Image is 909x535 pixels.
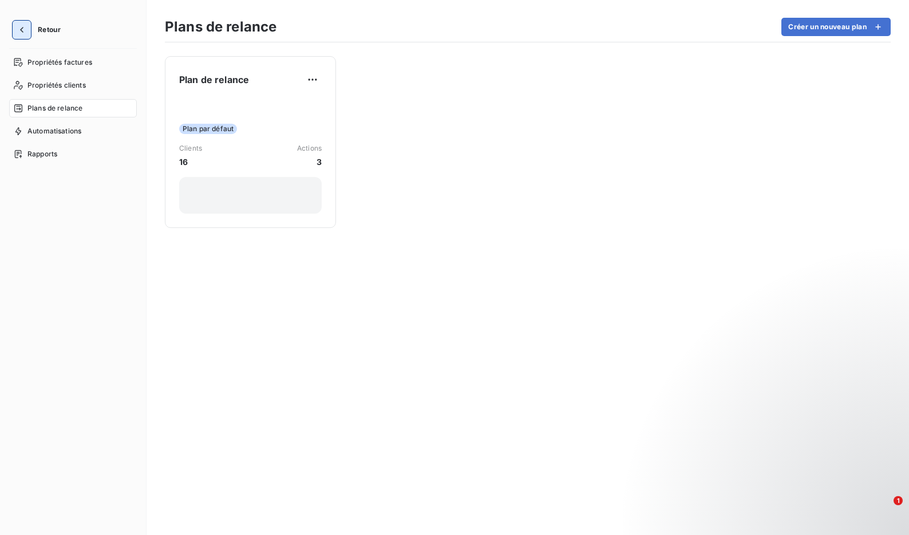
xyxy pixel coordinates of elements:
[27,57,92,68] span: Propriétés factures
[9,145,137,163] a: Rapports
[9,21,70,39] button: Retour
[27,126,81,136] span: Automatisations
[165,17,276,37] h3: Plans de relance
[9,122,137,140] a: Automatisations
[179,156,202,168] span: 16
[179,124,237,134] span: Plan par défaut
[27,103,82,113] span: Plans de relance
[297,156,322,168] span: 3
[781,18,891,36] button: Créer un nouveau plan
[27,80,86,91] span: Propriétés clients
[9,76,137,95] a: Propriétés clients
[894,496,903,505] span: 1
[870,496,898,524] iframe: Intercom live chat
[297,143,322,154] span: Actions
[680,424,909,504] iframe: Intercom notifications message
[9,53,137,72] a: Propriétés factures
[27,149,57,159] span: Rapports
[179,143,202,154] span: Clients
[179,73,249,86] span: Plan de relance
[38,26,61,33] span: Retour
[9,99,137,117] a: Plans de relance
